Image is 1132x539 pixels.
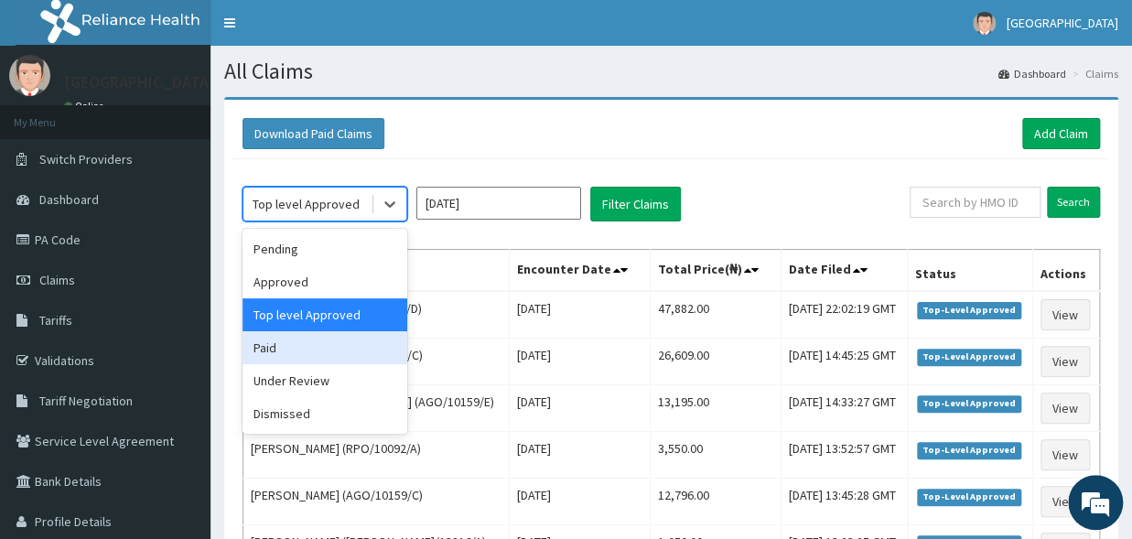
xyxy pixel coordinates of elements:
[651,250,782,292] th: Total Price(₦)
[64,74,215,91] p: [GEOGRAPHIC_DATA]
[253,195,360,213] div: Top level Approved
[39,191,99,208] span: Dashboard
[9,55,50,96] img: User Image
[243,331,407,364] div: Paid
[9,351,349,415] textarea: Type your message and hit 'Enter'
[34,92,74,137] img: d_794563401_company_1708531726252_794563401
[781,339,907,385] td: [DATE] 14:45:25 GMT
[39,312,72,329] span: Tariffs
[509,291,650,339] td: [DATE]
[39,393,133,409] span: Tariff Negotiation
[910,187,1040,218] input: Search by HMO ID
[39,151,133,167] span: Switch Providers
[1007,15,1118,31] span: [GEOGRAPHIC_DATA]
[39,272,75,288] span: Claims
[509,432,650,479] td: [DATE]
[1068,66,1118,81] li: Claims
[1040,393,1090,424] a: View
[973,12,996,35] img: User Image
[243,479,510,525] td: [PERSON_NAME] (AGO/10159/C)
[95,102,307,126] div: Chat with us now
[590,187,681,221] button: Filter Claims
[917,349,1022,365] span: Top-Level Approved
[509,479,650,525] td: [DATE]
[1040,439,1090,470] a: View
[416,187,581,220] input: Select Month and Year
[1022,118,1100,149] a: Add Claim
[300,9,344,53] div: Minimize live chat window
[243,232,407,265] div: Pending
[651,479,782,525] td: 12,796.00
[243,265,407,298] div: Approved
[781,250,907,292] th: Date Filed
[243,432,510,479] td: [PERSON_NAME] (RPO/10092/A)
[998,66,1066,81] a: Dashboard
[224,59,1118,83] h1: All Claims
[1040,299,1090,330] a: View
[651,385,782,432] td: 13,195.00
[243,364,407,397] div: Under Review
[1040,346,1090,377] a: View
[917,442,1022,458] span: Top-Level Approved
[243,397,407,430] div: Dismissed
[509,339,650,385] td: [DATE]
[917,489,1022,505] span: Top-Level Approved
[651,291,782,339] td: 47,882.00
[106,156,253,341] span: We're online!
[917,302,1022,318] span: Top-Level Approved
[1047,187,1100,218] input: Search
[781,291,907,339] td: [DATE] 22:02:19 GMT
[651,339,782,385] td: 26,609.00
[917,395,1022,412] span: Top-Level Approved
[781,479,907,525] td: [DATE] 13:45:28 GMT
[781,385,907,432] td: [DATE] 14:33:27 GMT
[781,432,907,479] td: [DATE] 13:52:57 GMT
[1032,250,1099,292] th: Actions
[509,250,650,292] th: Encounter Date
[651,432,782,479] td: 3,550.00
[1040,486,1090,517] a: View
[64,100,108,113] a: Online
[509,385,650,432] td: [DATE]
[243,118,384,149] button: Download Paid Claims
[243,298,407,331] div: Top level Approved
[907,250,1032,292] th: Status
